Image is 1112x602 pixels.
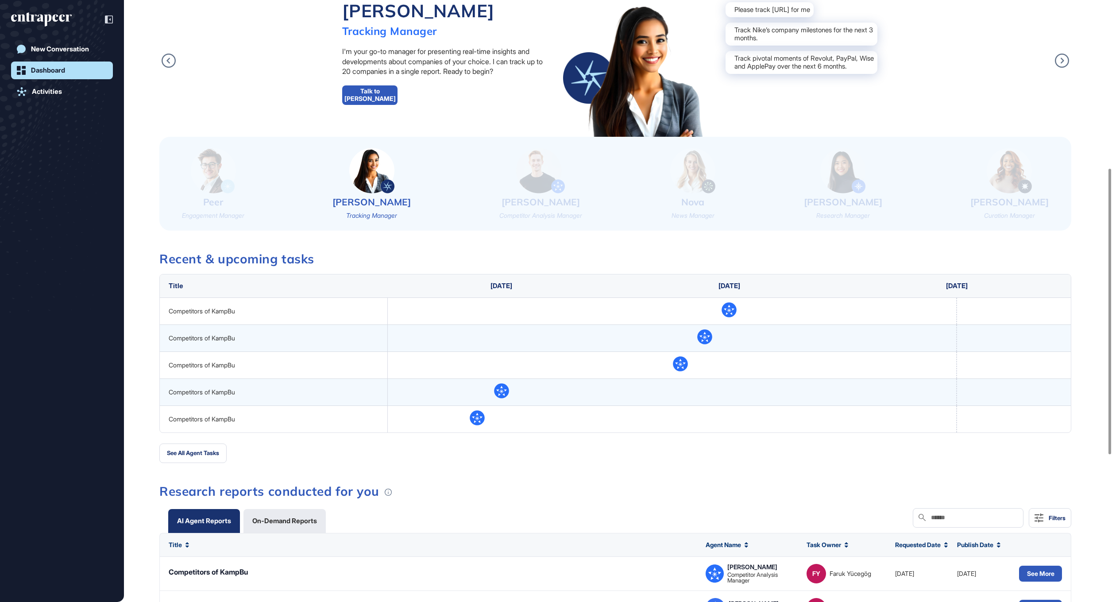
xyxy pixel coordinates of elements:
div: Competitors of KampBu [169,308,379,315]
div: Please track [URL] for me [726,2,814,17]
div: Dashboard [31,66,65,74]
div: FY [807,564,826,583]
span: Title [169,541,182,548]
div: Track pivotal moments of Revolut, PayPal, Wise and ApplePay over the next 6 months. [726,51,877,74]
div: Tracking Manager [342,24,494,38]
img: reese-small.png [820,148,865,193]
span: Requested Date [895,541,941,548]
th: Title [160,274,388,297]
th: [DATE] [388,274,616,297]
img: tracy-big.png [563,1,711,137]
div: News Manager [672,211,714,220]
div: [PERSON_NAME] [502,196,580,208]
div: entrapeer-logo [11,12,72,27]
div: Competitors of KampBu [169,416,379,423]
div: Tracking Manager [346,211,397,220]
div: Curation Manager [984,211,1035,220]
button: Filters [1029,508,1071,528]
div: Competitors of KampBu [169,335,379,342]
th: [DATE] [615,274,843,297]
div: I'm your go-to manager for presenting real-time insights and developments about companies of your... [342,46,549,76]
button: See All Agent Tasks [159,444,227,463]
div: Activities [32,88,62,96]
div: Faruk Yücegög [830,571,871,577]
h3: Research reports conducted for you [159,485,1071,498]
th: [DATE] [843,274,1071,297]
div: Competitor Analysis Manager [727,572,798,583]
img: nash-small.png [516,148,565,193]
div: Competitors of KampBu [169,389,379,396]
div: Engagement Manager [182,211,244,220]
div: Competitor Analysis Manager [499,211,582,220]
img: curie-small.png [987,148,1032,193]
div: Nova [681,196,704,208]
div: Filters [1049,514,1066,521]
a: Activities [11,83,113,100]
div: [PERSON_NAME] [804,196,882,208]
div: On-Demand Reports [252,517,317,524]
div: Peer [203,196,223,208]
img: peer-small.png [191,148,236,193]
button: See More [1019,566,1062,582]
div: Competitors of KampBu [169,362,379,369]
span: Task Owner [807,541,841,548]
span: Agent Name [706,541,741,548]
div: [PERSON_NAME] [332,196,411,208]
img: tracy-small.png [349,148,394,193]
a: New Conversation [11,40,113,58]
span: Publish Date [957,541,993,548]
div: New Conversation [31,45,89,53]
img: nova-small.png [670,148,715,193]
div: Research Manager [816,211,870,220]
h3: Recent & upcoming tasks [159,253,1071,265]
div: Competitors of KampBu [169,567,248,577]
div: AI Agent Reports [177,517,231,524]
div: [PERSON_NAME] [727,564,777,570]
div: Track Nike’s company milestones for the next 3 months. [726,23,877,46]
span: [DATE] [895,570,914,577]
a: Dashboard [11,62,113,79]
div: [PERSON_NAME] [970,196,1049,208]
span: [DATE] [957,570,976,577]
a: Talk to [PERSON_NAME] [342,85,398,105]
